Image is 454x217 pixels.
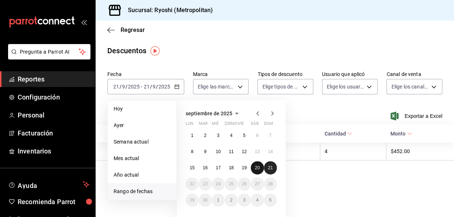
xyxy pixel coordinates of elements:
[268,149,273,154] abbr: 14 de septiembre de 2025
[225,145,237,158] button: 11 de septiembre de 2025
[203,181,207,187] abbr: 23 de septiembre de 2025
[119,84,122,90] span: /
[114,122,171,129] span: Ayer
[225,194,237,207] button: 2 de octubre de 2025
[114,138,171,146] span: Semana actual
[107,26,145,33] button: Regresar
[125,84,128,90] span: /
[96,142,214,160] th: [PERSON_NAME]
[216,181,221,187] abbr: 24 de septiembre de 2025
[230,198,233,203] abbr: 2 de octubre de 2025
[242,181,247,187] abbr: 26 de septiembre de 2025
[150,46,160,55] button: Tooltip marker
[216,165,221,170] abbr: 17 de septiembre de 2025
[238,121,244,129] abbr: viernes
[198,83,235,90] span: Elige las marcas
[199,145,211,158] button: 9 de septiembre de 2025
[264,145,277,158] button: 14 de septiembre de 2025
[255,181,260,187] abbr: 27 de septiembre de 2025
[150,84,152,90] span: /
[5,53,90,61] a: Pregunta a Parrot AI
[128,84,140,90] input: ----
[225,177,237,191] button: 25 de septiembre de 2025
[18,128,89,138] span: Facturación
[386,142,454,160] th: $452.00
[18,146,89,156] span: Inventarios
[191,149,193,154] abbr: 8 de septiembre de 2025
[20,48,79,56] span: Pregunta a Parrot AI
[238,194,251,207] button: 3 de octubre de 2025
[199,129,211,142] button: 2 de septiembre de 2025
[18,180,80,189] span: Ayuda
[243,198,246,203] abbr: 3 de octubre de 2025
[257,72,313,77] label: Tipos de descuento
[386,72,442,77] label: Canal de venta
[204,149,207,154] abbr: 9 de septiembre de 2025
[216,149,221,154] abbr: 10 de septiembre de 2025
[324,131,352,137] span: Cantidad
[225,161,237,174] button: 18 de septiembre de 2025
[203,198,207,203] abbr: 30 de septiembre de 2025
[107,45,146,56] div: Descuentos
[122,6,213,15] h3: Sucursal: Ryoshi (Metropolitan)
[251,194,264,207] button: 4 de octubre de 2025
[114,105,171,113] span: Hoy
[264,161,277,174] button: 21 de septiembre de 2025
[225,129,237,142] button: 4 de septiembre de 2025
[255,149,260,154] abbr: 13 de septiembre de 2025
[199,194,211,207] button: 30 de septiembre de 2025
[217,198,219,203] abbr: 1 de octubre de 2025
[193,72,249,77] label: Marca
[114,155,171,162] span: Mes actual
[238,177,251,191] button: 26 de septiembre de 2025
[251,161,264,174] button: 20 de septiembre de 2025
[212,161,225,174] button: 17 de septiembre de 2025
[230,133,233,138] abbr: 4 de septiembre de 2025
[190,198,194,203] abbr: 29 de septiembre de 2025
[8,44,90,59] button: Pregunta a Parrot AI
[212,145,225,158] button: 10 de septiembre de 2025
[186,121,193,129] abbr: lunes
[229,149,233,154] abbr: 11 de septiembre de 2025
[141,84,142,90] span: -
[264,194,277,207] button: 5 de octubre de 2025
[114,188,171,195] span: Rango de fechas
[114,171,171,179] span: Año actual
[268,181,273,187] abbr: 28 de septiembre de 2025
[152,84,156,90] input: --
[264,177,277,191] button: 28 de septiembre de 2025
[186,111,232,116] span: septiembre de 2025
[190,181,194,187] abbr: 22 de septiembre de 2025
[191,133,193,138] abbr: 1 de septiembre de 2025
[390,131,412,137] span: Monto
[327,83,364,90] span: Elige los usuarios
[256,198,258,203] abbr: 4 de octubre de 2025
[107,72,184,77] label: Fecha
[212,194,225,207] button: 1 de octubre de 2025
[251,177,264,191] button: 27 de septiembre de 2025
[113,84,119,90] input: --
[242,165,247,170] abbr: 19 de septiembre de 2025
[269,198,272,203] abbr: 5 de octubre de 2025
[256,133,258,138] abbr: 6 de septiembre de 2025
[264,129,277,142] button: 7 de septiembre de 2025
[190,165,194,170] abbr: 15 de septiembre de 2025
[243,133,246,138] abbr: 5 de septiembre de 2025
[392,112,442,120] span: Exportar a Excel
[121,26,145,33] span: Regresar
[268,165,273,170] abbr: 21 de septiembre de 2025
[212,121,219,129] abbr: miércoles
[18,74,89,84] span: Reportes
[238,161,251,174] button: 19 de septiembre de 2025
[203,165,207,170] abbr: 16 de septiembre de 2025
[251,145,264,158] button: 13 de septiembre de 2025
[18,92,89,102] span: Configuración
[186,194,199,207] button: 29 de septiembre de 2025
[122,84,125,90] input: --
[251,121,258,129] abbr: sábado
[217,133,219,138] abbr: 3 de septiembre de 2025
[391,83,429,90] span: Elige los canales de venta
[212,177,225,191] button: 24 de septiembre de 2025
[255,165,260,170] abbr: 20 de septiembre de 2025
[320,142,386,160] th: 4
